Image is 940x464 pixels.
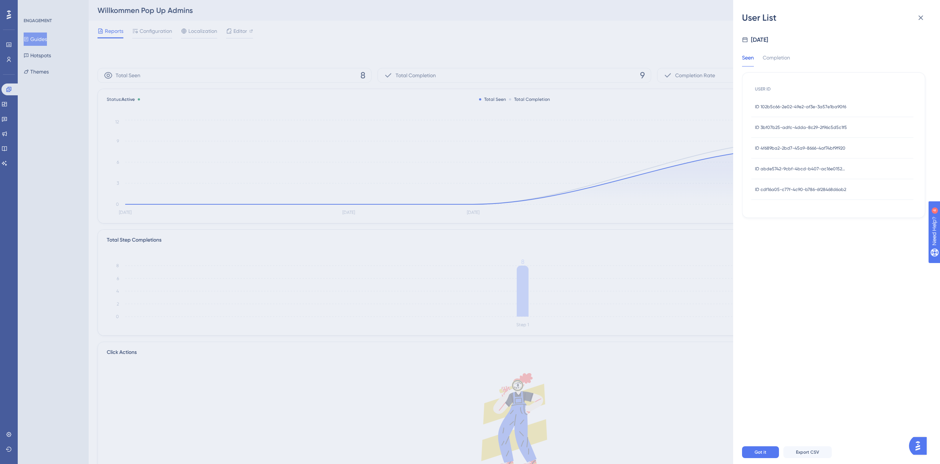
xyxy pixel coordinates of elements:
[763,53,790,66] div: Completion
[783,446,832,458] button: Export CSV
[909,435,931,457] iframe: UserGuiding AI Assistant Launcher
[755,187,846,192] span: ID cdf16a05-c77f-4c90-b786-6f28468d6ab2
[796,449,819,455] span: Export CSV
[755,86,771,92] span: USER ID
[742,53,754,66] div: Seen
[17,2,46,11] span: Need Help?
[751,35,768,44] div: [DATE]
[755,166,847,172] span: ID abde5742-9cbf-4bcd-b407-ac16e0152b6e
[755,449,766,455] span: Got it
[755,104,846,110] span: ID 102b5c66-2e02-49e2-af3e-3a57e1ba90f6
[51,4,54,10] div: 4
[742,12,931,24] div: User List
[742,446,779,458] button: Got it
[755,124,847,130] span: ID 3bf07b25-adfc-4dda-8c29-2f96c5d5c1f5
[755,145,845,151] span: ID 4f689ba2-2bd7-45a9-8666-4af74bf9f920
